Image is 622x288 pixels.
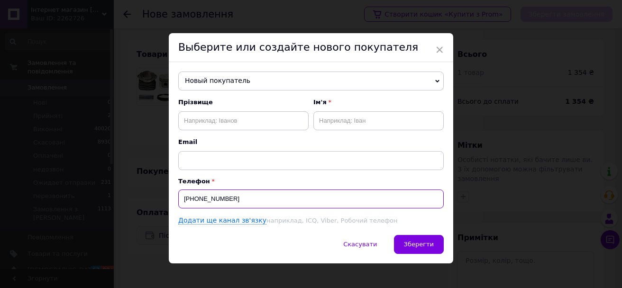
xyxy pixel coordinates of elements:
[169,33,453,62] div: Выберите или создайте нового покупателя
[404,241,434,248] span: Зберегти
[313,98,444,107] span: Ім'я
[178,138,444,146] span: Email
[178,216,266,225] a: Додати ще канал зв'язку
[178,111,309,130] input: Наприклад: Іванов
[178,178,444,185] p: Телефон
[333,235,387,254] button: Скасувати
[178,189,444,208] input: +38 096 0000000
[178,98,309,107] span: Прізвище
[343,241,377,248] span: Скасувати
[435,42,444,58] span: ×
[394,235,444,254] button: Зберегти
[266,217,397,224] span: наприклад, ICQ, Viber, Робочий телефон
[313,111,444,130] input: Наприклад: Іван
[178,72,444,90] span: Новый покупатель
